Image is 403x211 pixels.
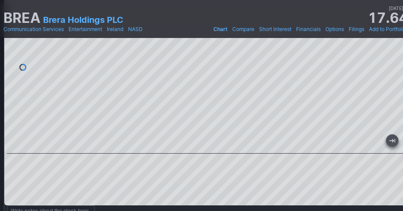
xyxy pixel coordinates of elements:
[3,11,41,25] h1: BREA
[349,25,364,34] a: Filings
[103,25,106,34] span: •
[349,26,364,32] span: Filings
[65,25,68,34] span: •
[345,25,348,34] span: •
[69,25,102,34] a: Entertainment
[259,25,291,34] a: Short Interest
[213,25,228,34] a: Chart
[296,25,321,34] a: Financials
[232,25,254,34] a: Compare
[43,14,123,26] a: Brera Holdings PLC
[107,25,123,34] a: Ireland
[128,25,143,34] a: NASD
[213,26,228,32] span: Chart
[292,25,295,34] span: •
[325,25,344,34] a: Options
[228,25,231,34] span: •
[3,25,64,34] a: Communication Services
[124,25,127,34] span: •
[255,25,258,34] span: •
[322,25,325,34] span: •
[365,25,368,34] span: •
[386,135,398,147] button: Jump to the most recent bar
